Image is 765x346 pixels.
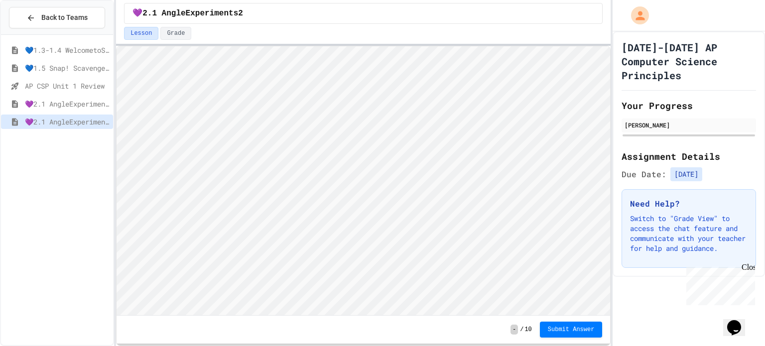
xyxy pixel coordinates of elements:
[160,27,191,40] button: Grade
[41,12,88,23] span: Back to Teams
[9,7,105,28] button: Back to Teams
[4,4,69,63] div: Chat with us now!Close
[548,326,595,334] span: Submit Answer
[25,45,109,55] span: 💙1.3-1.4 WelcometoSnap!
[132,7,243,19] span: 💜2.1 AngleExperiments2
[25,99,109,109] span: 💜2.1 AngleExperiments1
[117,46,610,315] iframe: Snap! Programming Environment
[670,167,702,181] span: [DATE]
[622,168,666,180] span: Due Date:
[622,149,756,163] h2: Assignment Details
[630,198,748,210] h3: Need Help?
[124,27,158,40] button: Lesson
[682,263,755,305] iframe: chat widget
[625,120,753,129] div: [PERSON_NAME]
[524,326,531,334] span: 10
[621,4,651,27] div: My Account
[630,214,748,253] p: Switch to "Grade View" to access the chat feature and communicate with your teacher for help and ...
[510,325,518,335] span: -
[540,322,603,338] button: Submit Answer
[25,116,109,127] span: 💜2.1 AngleExperiments2
[520,326,523,334] span: /
[25,81,109,91] span: AP CSP Unit 1 Review
[622,40,756,82] h1: [DATE]-[DATE] AP Computer Science Principles
[723,306,755,336] iframe: chat widget
[25,63,109,73] span: 💙1.5 Snap! ScavengerHunt
[622,99,756,113] h2: Your Progress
